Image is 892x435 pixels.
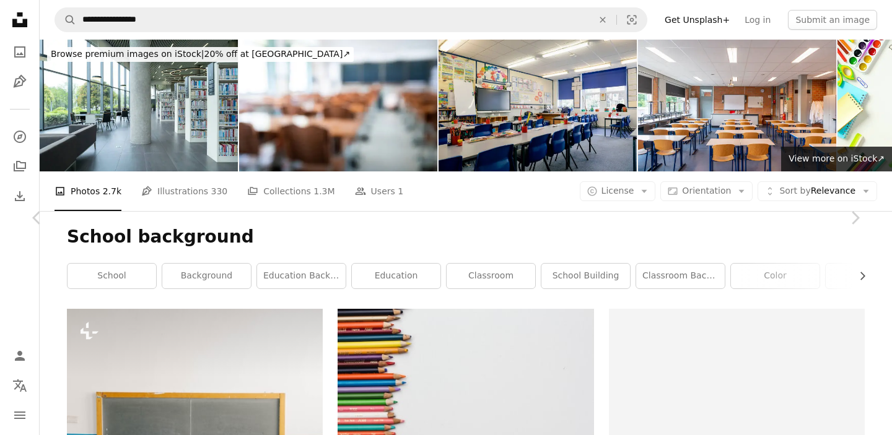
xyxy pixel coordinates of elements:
[7,154,32,179] a: Collections
[7,373,32,398] button: Language
[447,264,535,288] a: classroom
[7,343,32,368] a: Log in / Sign up
[601,186,634,196] span: License
[580,181,656,201] button: License
[7,69,32,94] a: Illustrations
[779,185,855,197] span: Relevance
[789,153,885,163] span: View more on iStock ↗
[55,7,647,32] form: Find visuals sitewide
[541,264,630,288] a: school building
[7,124,32,149] a: Explore
[247,171,334,211] a: Collections 1.3M
[589,8,616,32] button: Clear
[352,264,440,288] a: education
[355,171,404,211] a: Users 1
[781,147,892,171] a: View more on iStock↗
[211,184,228,198] span: 330
[55,8,76,32] button: Search Unsplash
[737,10,778,30] a: Log in
[51,49,350,59] span: 20% off at [GEOGRAPHIC_DATA] ↗
[439,40,637,171] img: Empty Classroom
[657,10,737,30] a: Get Unsplash+
[617,8,647,32] button: Visual search
[257,264,346,288] a: education background
[7,403,32,428] button: Menu
[51,49,204,59] span: Browse premium images on iStock |
[338,388,593,399] a: pile of color pencils
[40,40,361,69] a: Browse premium images on iStock|20% off at [GEOGRAPHIC_DATA]↗
[398,184,403,198] span: 1
[731,264,820,288] a: color
[313,184,334,198] span: 1.3M
[40,40,238,171] img: Sofas in the public leisure area in the library
[7,40,32,64] a: Photos
[788,10,877,30] button: Submit an image
[162,264,251,288] a: background
[68,264,156,288] a: school
[818,158,892,277] a: Next
[67,226,865,248] h1: School background
[239,40,437,171] img: Blur classroom in the school
[638,40,836,171] img: Empty classroom.
[758,181,877,201] button: Sort byRelevance
[141,171,227,211] a: Illustrations 330
[682,186,731,196] span: Orientation
[636,264,725,288] a: classroom background
[779,186,810,196] span: Sort by
[660,181,753,201] button: Orientation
